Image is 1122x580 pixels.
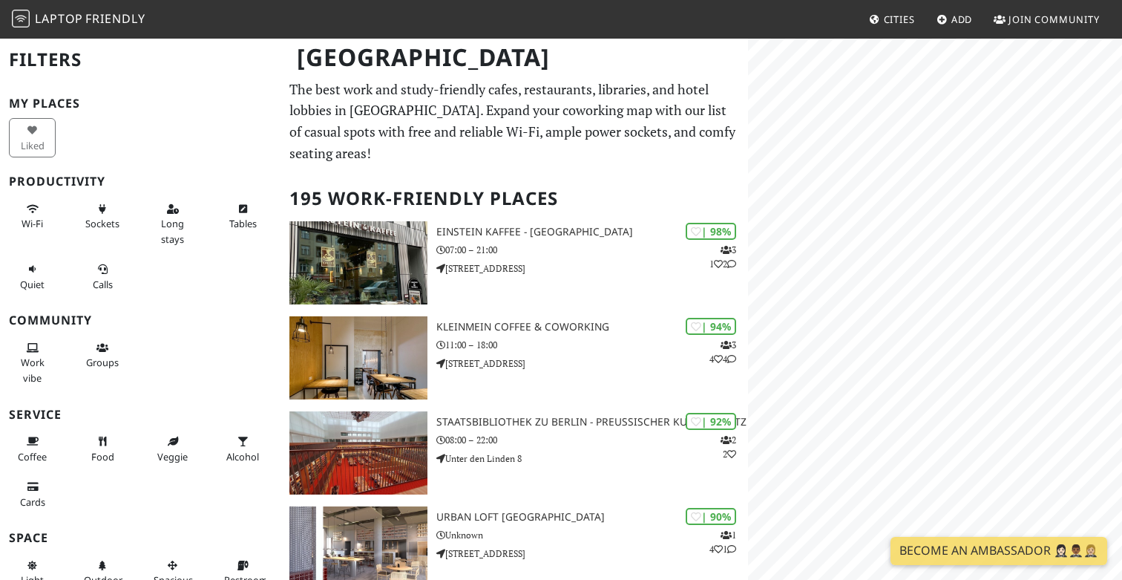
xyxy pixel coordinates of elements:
h3: Service [9,408,272,422]
h3: KleinMein Coffee & Coworking [436,321,748,333]
p: 08:00 – 22:00 [436,433,748,447]
img: Staatsbibliothek zu Berlin - Preußischer Kulturbesitz [289,411,427,495]
p: Unknown [436,528,748,542]
p: [STREET_ADDRESS] [436,261,748,276]
span: Quiet [20,278,45,291]
a: Join Community [988,6,1106,33]
span: Video/audio calls [93,278,113,291]
button: Long stays [149,197,196,251]
p: 3 4 4 [709,338,736,366]
div: | 92% [686,413,736,430]
p: 3 1 2 [709,243,736,271]
span: Veggie [157,450,188,463]
button: Quiet [9,257,56,296]
span: Coffee [18,450,47,463]
h2: 195 Work-Friendly Places [289,176,739,221]
span: Alcohol [226,450,259,463]
p: 07:00 – 21:00 [436,243,748,257]
h3: Staatsbibliothek zu Berlin - Preußischer Kulturbesitz [436,416,748,429]
span: Food [91,450,114,463]
a: Become an Ambassador 🤵🏻‍♀️🤵🏾‍♂️🤵🏼‍♀️ [890,537,1107,565]
span: People working [21,356,45,384]
h3: Space [9,531,272,545]
button: Coffee [9,429,56,469]
button: Wi-Fi [9,197,56,236]
p: 11:00 – 18:00 [436,338,748,352]
a: LaptopFriendly LaptopFriendly [12,7,145,33]
h3: URBAN LOFT [GEOGRAPHIC_DATA] [436,511,748,524]
span: Credit cards [20,495,45,509]
span: Join Community [1008,13,1100,26]
p: 2 2 [721,433,736,461]
a: Einstein Kaffee - Charlottenburg | 98% 312 Einstein Kaffee - [GEOGRAPHIC_DATA] 07:00 – 21:00 [STR... [280,221,748,304]
h1: [GEOGRAPHIC_DATA] [285,37,745,78]
span: Add [951,13,973,26]
span: Friendly [85,10,145,27]
h3: Community [9,313,272,328]
button: Work vibe [9,336,56,390]
span: Stable Wi-Fi [22,217,43,230]
a: Add [931,6,979,33]
span: Work-friendly tables [229,217,257,230]
button: Tables [220,197,266,236]
p: The best work and study-friendly cafes, restaurants, libraries, and hotel lobbies in [GEOGRAPHIC_... [289,79,739,164]
button: Groups [79,336,126,375]
button: Sockets [79,197,126,236]
button: Cards [9,475,56,514]
button: Veggie [149,429,196,469]
img: Einstein Kaffee - Charlottenburg [289,221,427,304]
span: Long stays [161,217,184,245]
span: Power sockets [85,217,119,230]
img: KleinMein Coffee & Coworking [289,316,427,400]
h3: Einstein Kaffee - [GEOGRAPHIC_DATA] [436,226,748,238]
img: LaptopFriendly [12,10,30,27]
button: Food [79,429,126,469]
p: [STREET_ADDRESS] [436,356,748,371]
div: | 90% [686,508,736,525]
p: [STREET_ADDRESS] [436,547,748,561]
p: 1 4 1 [709,528,736,556]
button: Alcohol [220,429,266,469]
a: Staatsbibliothek zu Berlin - Preußischer Kulturbesitz | 92% 22 Staatsbibliothek zu Berlin - Preuß... [280,411,748,495]
button: Calls [79,257,126,296]
div: | 98% [686,223,736,240]
span: Cities [884,13,915,26]
a: Cities [863,6,921,33]
h3: Productivity [9,175,272,189]
span: Laptop [35,10,83,27]
h3: My Places [9,97,272,111]
h2: Filters [9,37,272,82]
p: Unter den Linden 8 [436,452,748,466]
a: KleinMein Coffee & Coworking | 94% 344 KleinMein Coffee & Coworking 11:00 – 18:00 [STREET_ADDRESS] [280,316,748,400]
div: | 94% [686,318,736,335]
span: Group tables [86,356,119,369]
